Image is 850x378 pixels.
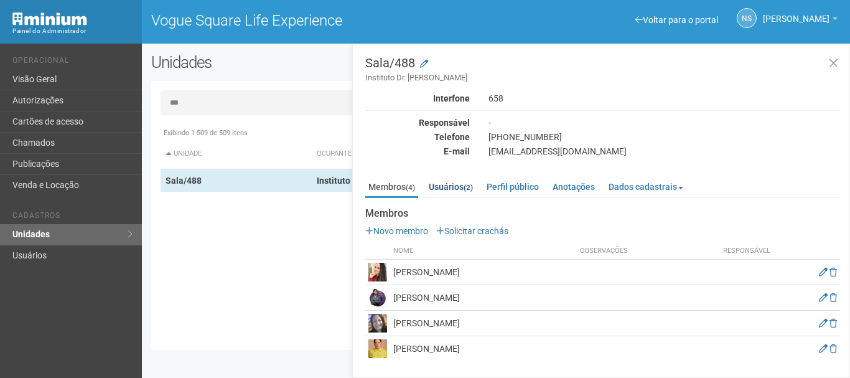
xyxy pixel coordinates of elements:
div: Interfone [356,93,479,104]
div: Telefone [356,131,479,143]
a: Excluir membro [829,293,837,303]
li: Operacional [12,56,133,69]
th: Unidade: activate to sort column descending [161,139,312,169]
div: Responsável [356,117,479,128]
small: (4) [406,183,415,192]
a: Excluir membro [829,344,837,354]
strong: Sala/488 [166,176,202,186]
a: Perfil público [483,177,542,196]
a: NS [737,8,757,28]
th: Ocupante: activate to sort column ascending [312,139,590,169]
h3: Sala/488 [365,57,840,83]
a: Editar membro [819,267,828,277]
a: Voltar para o portal [635,15,718,25]
h2: Unidades [151,53,427,72]
img: user.png [368,339,387,358]
th: Responsável [716,243,778,260]
td: [PERSON_NAME] [390,336,577,362]
a: Editar membro [819,293,828,303]
a: Solicitar crachás [436,226,508,236]
div: [EMAIL_ADDRESS][DOMAIN_NAME] [479,146,849,157]
small: Instituto Dr. [PERSON_NAME] [365,72,840,83]
a: Dados cadastrais [605,177,686,196]
a: Usuários(2) [426,177,476,196]
td: [PERSON_NAME] [390,285,577,311]
h1: Vogue Square Life Experience [151,12,487,29]
a: Modificar a unidade [420,58,428,70]
img: user.png [368,288,387,307]
a: Membros(4) [365,177,418,198]
th: Nome [390,243,577,260]
strong: Instituto Dr. [PERSON_NAME] [317,176,432,186]
strong: Membros [365,208,840,219]
a: Editar membro [819,318,828,328]
div: 658 [479,93,849,104]
img: user.png [368,263,387,281]
img: user.png [368,314,387,333]
a: [PERSON_NAME] [763,16,838,26]
div: Painel do Administrador [12,26,133,37]
td: [PERSON_NAME] [390,311,577,336]
a: Excluir membro [829,318,837,328]
img: Minium [12,12,87,26]
a: Excluir membro [829,267,837,277]
a: Novo membro [365,226,428,236]
li: Cadastros [12,211,133,224]
th: Observações [577,243,716,260]
a: Editar membro [819,344,828,354]
div: Exibindo 1-509 de 509 itens [161,128,831,139]
small: (2) [464,183,473,192]
td: [PERSON_NAME] [390,260,577,285]
div: [PHONE_NUMBER] [479,131,849,143]
div: - [479,117,849,128]
div: E-mail [356,146,479,157]
a: Anotações [549,177,598,196]
span: Nicolle Silva [763,2,829,24]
